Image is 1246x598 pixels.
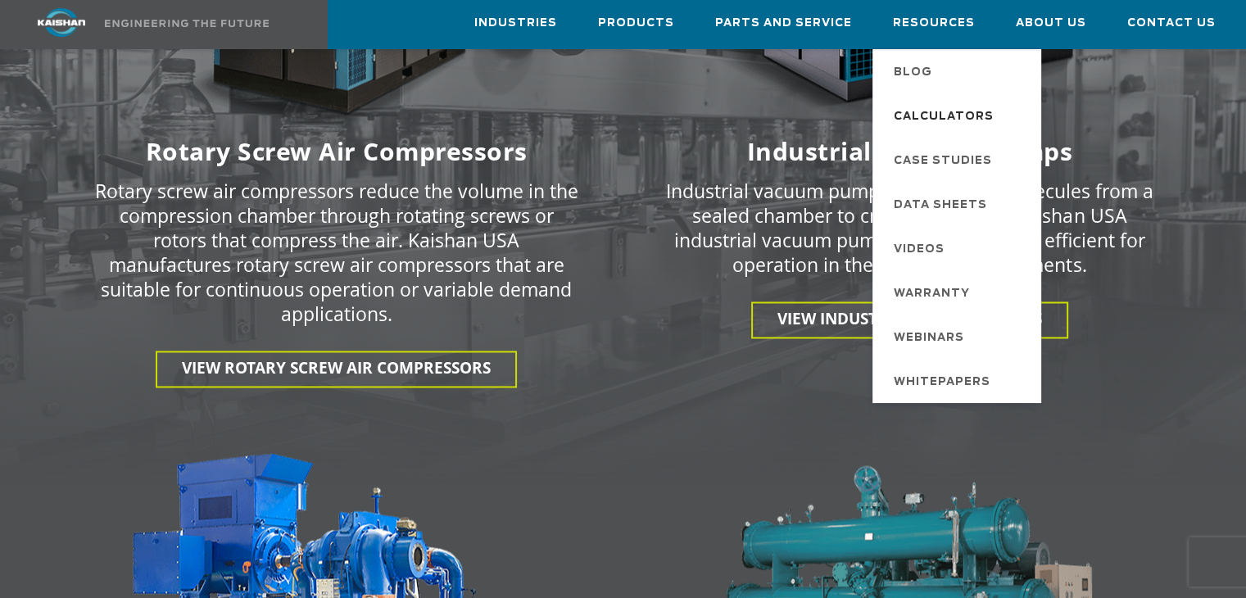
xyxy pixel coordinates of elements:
[893,14,975,33] span: Resources
[894,236,945,264] span: Videos
[877,49,1041,93] a: Blog
[893,1,975,45] a: Resources
[894,324,964,352] span: Webinars
[715,1,852,45] a: Parts and Service
[877,359,1041,403] a: Whitepapers
[474,14,557,33] span: Industries
[894,192,987,220] span: Data Sheets
[894,369,990,396] span: Whitepapers
[894,147,992,175] span: Case Studies
[777,308,1042,329] span: View INDUSTRIAL VACUUM PUMPS
[877,138,1041,182] a: Case Studies
[598,14,674,33] span: Products
[894,103,994,131] span: Calculators
[877,182,1041,226] a: Data Sheets
[1127,1,1216,45] a: Contact Us
[1016,1,1086,45] a: About Us
[877,93,1041,138] a: Calculators
[751,301,1068,338] a: View INDUSTRIAL VACUUM PUMPS
[93,179,581,326] p: Rotary screw air compressors reduce the volume in the compression chamber through rotating screws...
[182,357,491,378] span: View Rotary Screw Air Compressors
[474,1,557,45] a: Industries
[633,141,1187,162] h6: Industrial Vacuum Pumps
[156,351,517,387] a: View Rotary Screw Air Compressors
[894,59,932,87] span: Blog
[60,141,614,162] h6: Rotary Screw Air Compressors
[715,14,852,33] span: Parts and Service
[1016,14,1086,33] span: About Us
[877,270,1041,315] a: Warranty
[105,20,269,27] img: Engineering the future
[598,1,674,45] a: Products
[877,315,1041,359] a: Webinars
[1127,14,1216,33] span: Contact Us
[894,280,970,308] span: Warranty
[666,179,1154,277] p: Industrial vacuum pumps remove gas molecules from a sealed chamber to create a vacuum. Kaishan US...
[877,226,1041,270] a: Videos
